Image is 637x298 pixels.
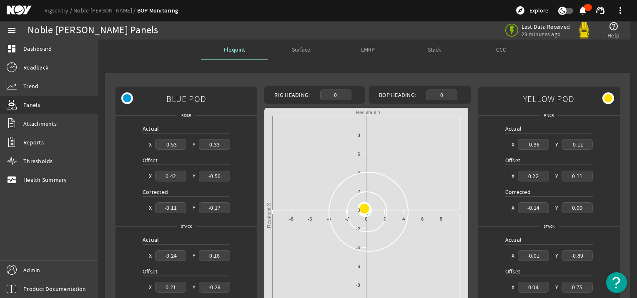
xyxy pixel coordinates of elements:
[505,236,522,243] span: Actual
[23,138,44,147] span: Reports
[562,250,593,261] div: -0.89
[518,202,549,213] div: -0.14
[562,282,593,292] div: 0.75
[23,82,38,90] span: Trend
[358,170,360,175] text: 4
[7,25,17,35] mat-icon: menu
[199,202,230,213] div: -0.17
[143,236,159,243] span: Actual
[155,171,186,181] div: 0.42
[512,251,514,260] div: X
[518,171,549,181] div: 0.22
[193,251,196,260] div: Y
[268,91,316,99] div: Rig Heading:
[155,250,186,261] div: -0.24
[358,133,360,138] text: 8
[166,89,206,108] span: BLUE POD
[73,7,137,14] a: Noble [PERSON_NAME]
[505,156,521,164] span: Offset
[426,89,457,100] div: 0
[505,188,531,196] span: Corrected
[266,203,271,228] text: Resultant X
[199,171,230,181] div: -0.50
[607,31,619,40] span: Help
[512,204,514,212] div: X
[518,139,549,149] div: -0.36
[421,216,424,221] text: 6
[523,89,574,108] span: YELLOW POD
[540,111,558,119] span: Riser
[610,0,630,20] button: more_vert
[155,139,186,149] div: -0.53
[496,47,506,52] span: CCC
[505,268,521,275] span: Offset
[320,89,351,100] div: 0
[23,101,40,109] span: Panels
[539,222,559,231] span: Stack
[512,172,514,180] div: X
[155,282,186,292] div: 0.21
[609,21,619,31] mat-icon: help_outline
[356,264,360,269] text: -6
[7,44,17,54] mat-icon: dashboard
[143,188,168,196] span: Corrected
[23,285,86,293] span: Product Documentation
[193,140,196,149] div: Y
[518,282,549,292] div: 0.04
[44,7,73,14] a: Rigsentry
[518,250,549,261] div: -0.01
[505,125,522,132] span: Actual
[562,171,593,181] div: 0.11
[193,204,196,212] div: Y
[361,47,375,52] span: LMRP
[428,47,441,52] span: Stack
[576,22,592,39] img: Yellowpod.svg
[292,47,310,52] span: Surface
[149,251,152,260] div: X
[199,250,230,261] div: 0.18
[555,172,558,180] div: Y
[555,283,558,291] div: Y
[143,268,158,275] span: Offset
[372,91,423,99] div: BOP Heading:
[149,283,152,291] div: X
[595,5,605,15] mat-icon: support_agent
[23,266,40,274] span: Admin
[308,216,312,221] text: -6
[529,6,548,15] span: Explore
[562,139,593,149] div: -0.11
[522,23,570,30] span: Last Data Received
[23,176,67,184] span: Health Summary
[23,119,57,128] span: Attachments
[177,222,196,231] span: Stack
[512,4,552,17] button: Explore
[555,251,558,260] div: Y
[149,204,152,212] div: X
[224,47,245,52] span: Flexjoint
[578,5,588,15] mat-icon: notifications
[356,283,360,288] text: -8
[562,202,593,213] div: 0.00
[23,63,48,72] span: Readback
[177,111,195,119] span: Riser
[143,125,159,132] span: Actual
[356,110,381,115] text: Resultant Y
[23,157,53,165] span: Thresholds
[606,272,627,293] button: Open Resource Center
[199,282,230,292] div: -0.28
[199,139,230,149] div: 0.33
[7,175,17,185] mat-icon: monitor_heart
[193,283,196,291] div: Y
[137,7,178,15] a: BOP Monitoring
[193,172,196,180] div: Y
[515,5,525,15] mat-icon: explore
[512,140,514,149] div: X
[155,202,186,213] div: -0.11
[555,140,558,149] div: Y
[440,216,442,221] text: 8
[143,156,158,164] span: Offset
[327,216,331,221] text: -4
[522,30,570,38] span: 29 minutes ago
[289,216,293,221] text: -8
[358,151,360,156] text: 6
